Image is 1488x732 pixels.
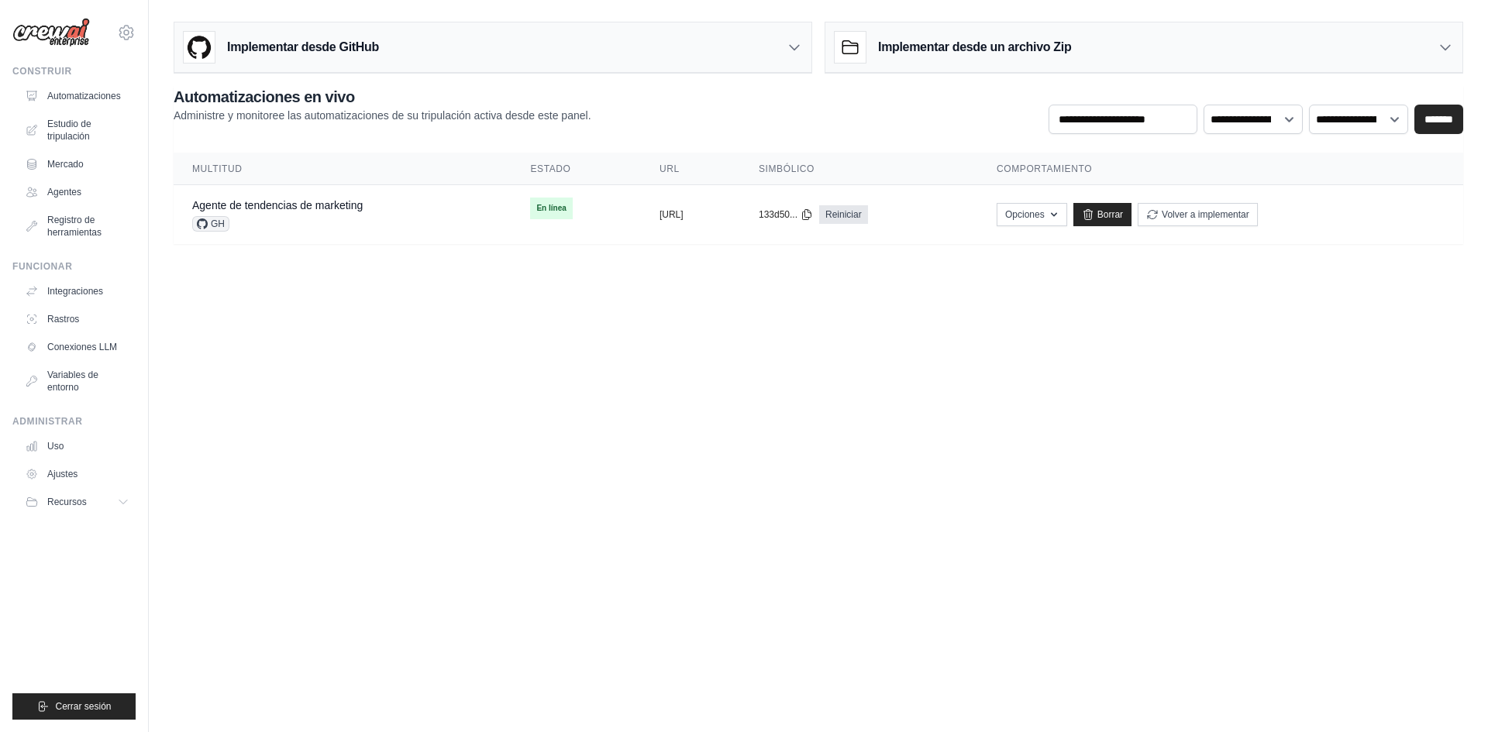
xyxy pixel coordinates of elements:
[825,209,862,220] font: Reiniciar
[47,369,98,393] font: Variables de entorno
[19,335,136,359] a: Conexiones LLM
[1073,203,1131,226] a: Borrar
[19,180,136,204] a: Agentes
[174,88,355,105] font: Automatizaciones en vivo
[1138,203,1258,226] button: Volver a implementar
[192,163,243,174] font: Multitud
[1005,209,1045,220] font: Opciones
[174,109,591,122] font: Administre y monitoree las automatizaciones de su tripulación activa desde este panel.
[211,218,225,229] font: GH
[759,163,815,174] font: Simbólico
[1162,209,1249,220] font: Volver a implementar
[47,119,91,142] font: Estudio de tripulación
[12,416,83,427] font: Administrar
[19,490,136,514] button: Recursos
[47,497,87,507] font: Recursos
[12,18,90,47] img: Logo
[47,314,79,325] font: Rastros
[47,91,121,101] font: Automatizaciones
[19,208,136,245] a: Registro de herramientas
[878,40,1071,53] font: Implementar desde un archivo Zip
[55,701,111,712] font: Cerrar sesión
[47,187,81,198] font: Agentes
[47,469,77,479] font: Ajustes
[184,32,215,63] img: Logotipo de GitHub
[19,434,136,459] a: Uso
[759,208,813,221] button: 133d50...
[759,209,797,220] font: 133d50...
[819,205,868,224] a: Reiniciar
[19,462,136,486] a: Ajustes
[12,66,72,77] font: Construir
[997,203,1067,226] button: Opciones
[1410,658,1488,732] iframe: Chat Widget
[47,215,102,238] font: Registro de herramientas
[530,163,570,174] font: Estado
[19,307,136,332] a: Rastros
[47,159,84,170] font: Mercado
[192,199,363,211] a: Agente de tendencias de marketing
[19,152,136,177] a: Mercado
[19,363,136,400] a: Variables de entorno
[47,441,64,452] font: Uso
[19,84,136,108] a: Automatizaciones
[19,279,136,304] a: Integraciones
[12,261,72,272] font: Funcionar
[47,286,103,297] font: Integraciones
[47,342,117,352] font: Conexiones LLM
[227,40,379,53] font: Implementar desde GitHub
[997,163,1092,174] font: Comportamiento
[19,112,136,149] a: Estudio de tripulación
[660,163,680,174] font: URL
[1097,209,1123,220] font: Borrar
[536,204,566,212] font: En línea
[12,693,136,720] button: Cerrar sesión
